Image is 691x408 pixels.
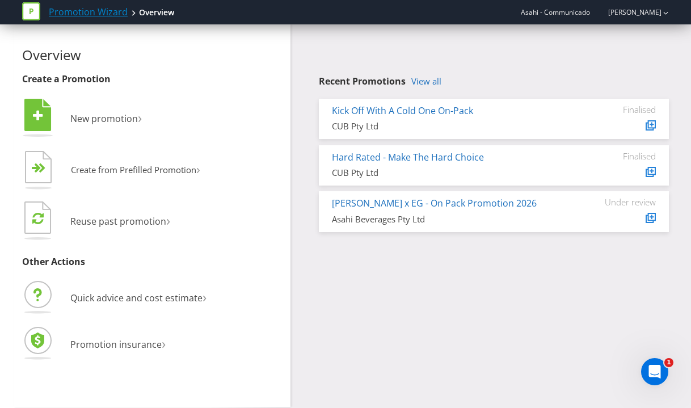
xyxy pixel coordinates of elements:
[588,104,656,115] div: Finalised
[196,160,200,178] span: ›
[521,7,590,17] span: Asahi - Communicado
[32,212,44,225] tspan: 
[138,108,142,127] span: ›
[70,112,138,125] span: New promotion
[319,75,406,87] span: Recent Promotions
[332,120,571,132] div: CUB Pty Ltd
[22,338,166,351] a: Promotion insurance›
[203,287,207,306] span: ›
[139,7,174,18] div: Overview
[332,167,571,179] div: CUB Pty Ltd
[332,197,537,209] a: [PERSON_NAME] x EG - On Pack Promotion 2026
[332,213,571,225] div: Asahi Beverages Pty Ltd
[588,197,656,207] div: Under review
[597,7,661,17] a: [PERSON_NAME]
[166,211,170,229] span: ›
[22,257,282,267] h3: Other Actions
[22,292,207,304] a: Quick advice and cost estimate›
[411,77,441,86] a: View all
[641,358,668,385] iframe: Intercom live chat
[70,338,162,351] span: Promotion insurance
[332,104,473,117] a: Kick Off With A Cold One On-Pack
[332,151,484,163] a: Hard Rated - Make The Hard Choice
[588,151,656,161] div: Finalised
[162,334,166,352] span: ›
[70,215,166,228] span: Reuse past promotion
[71,164,196,175] span: Create from Prefilled Promotion
[22,48,282,62] h2: Overview
[70,292,203,304] span: Quick advice and cost estimate
[22,148,201,194] button: Create from Prefilled Promotion›
[49,6,128,19] a: Promotion Wizard
[33,110,43,122] tspan: 
[22,74,282,85] h3: Create a Promotion
[664,358,673,367] span: 1
[39,163,46,174] tspan: 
